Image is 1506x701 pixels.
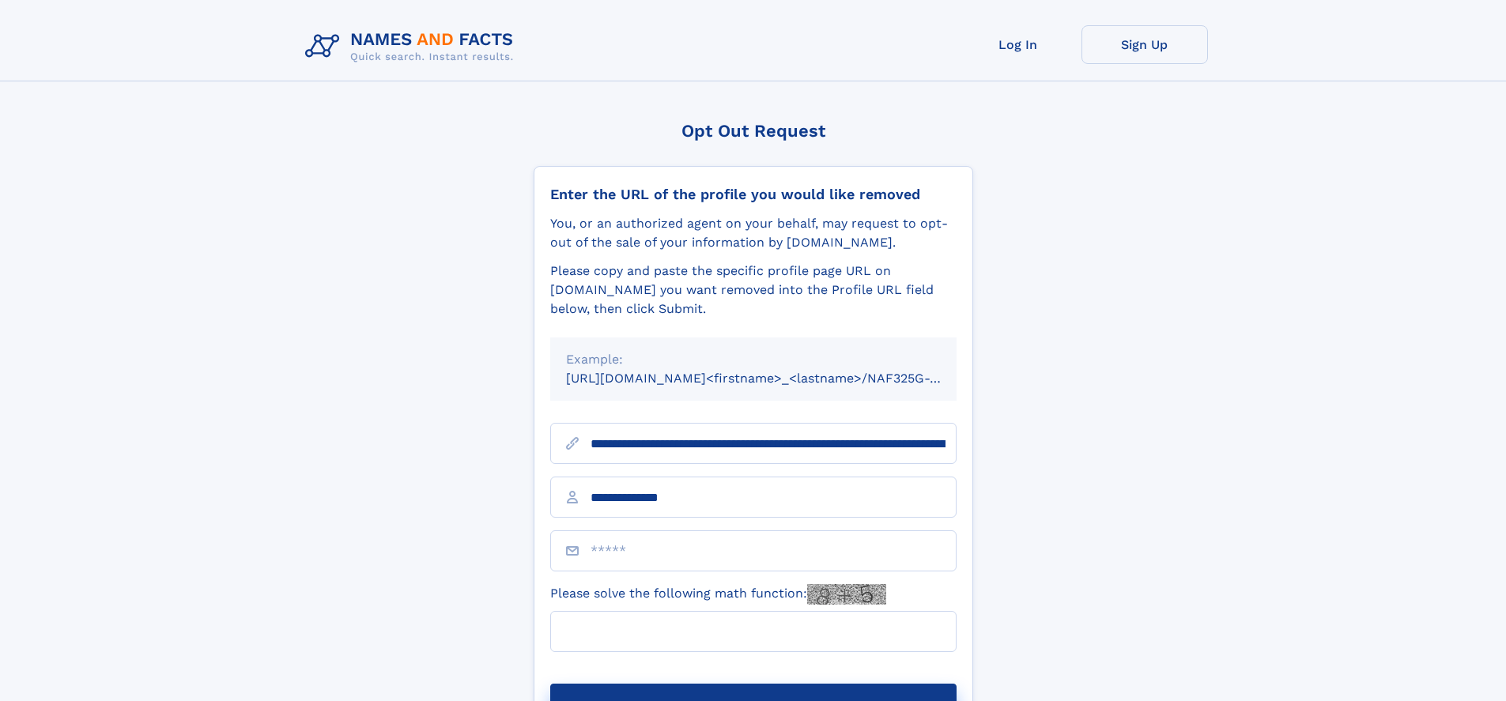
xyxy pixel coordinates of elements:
img: Logo Names and Facts [299,25,527,68]
a: Sign Up [1081,25,1208,64]
div: Please copy and paste the specific profile page URL on [DOMAIN_NAME] you want removed into the Pr... [550,262,957,318]
label: Please solve the following math function: [550,584,886,605]
div: Enter the URL of the profile you would like removed [550,186,957,203]
div: You, or an authorized agent on your behalf, may request to opt-out of the sale of your informatio... [550,214,957,252]
small: [URL][DOMAIN_NAME]<firstname>_<lastname>/NAF325G-xxxxxxxx [566,371,987,386]
div: Opt Out Request [534,121,973,141]
div: Example: [566,350,941,369]
a: Log In [955,25,1081,64]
